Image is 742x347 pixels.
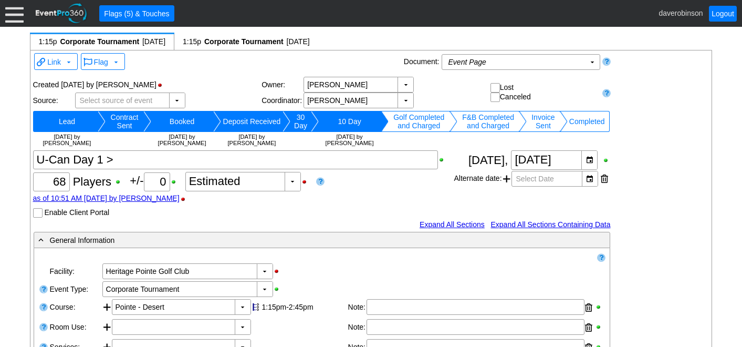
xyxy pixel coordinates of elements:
td: Change status to Golf Completed and Charged [389,111,450,132]
div: General Information [36,234,565,246]
span: daverobinson [659,8,703,17]
div: Remove this date [601,171,608,187]
a: Logout [709,6,737,22]
img: EventPro360 [34,2,89,25]
td: [DATE] by [PERSON_NAME] [36,132,98,148]
span: Corporate Tournament [203,36,285,47]
td: Change status to Deposit Received [221,111,283,132]
a: as of 10:51 AM [DATE] by [PERSON_NAME] [33,194,180,202]
a: Expand All Sections Containing Data [490,220,610,229]
span: +/- [130,174,185,187]
div: Show Plus/Minus Count when printing; click to hide Plus/Minus Count when printing. [170,178,182,186]
span: [DATE] [287,37,310,46]
td: Change status to Completed [568,111,607,132]
span: Select source of event [78,93,155,108]
div: Remove room [585,320,592,335]
div: Facility: [49,262,101,280]
span: 1:15p [39,37,57,46]
div: Note: [348,299,367,316]
div: Show Event Type when printing; click to hide Event Type when printing. [273,285,285,293]
span: Flags (5) & Touches [102,8,171,19]
div: Note: [348,319,367,336]
div: Coordinator: [262,96,304,105]
div: 1:15pm-2:45pm [262,303,346,311]
div: Course: [49,298,101,318]
div: Show Room Use when printing; click to hide Room Use when printing. [595,323,604,331]
div: Add course [102,299,112,317]
div: Show Course when printing; click to hide Course when printing. [595,303,604,311]
span: Link [47,58,61,66]
span: Flag [94,58,108,66]
td: Change status to Contract Sent [106,111,143,132]
div: Room Use: [49,318,101,338]
div: Created [DATE] by [PERSON_NAME] [33,77,262,93]
div: Add room [102,319,112,337]
td: Change status to 30 Day [290,111,310,132]
span: Players [73,175,111,188]
label: Enable Client Portal [44,208,109,217]
span: Add another alternate date [503,171,510,187]
span: 1:15p [183,37,201,46]
div: Hide Guest Count Status when printing; click to show Guest Count Status when printing. [301,178,313,186]
span: Link [37,56,73,67]
span: Select Date [514,171,556,186]
span: [DATE], [468,154,508,167]
td: Change status to 10 Day [319,111,381,132]
div: Show this item on timeline; click to toggle [251,299,260,315]
td: Change status to F&B Completed and Charged [457,111,519,132]
td: [DATE] by [PERSON_NAME] [221,132,283,148]
div: Menu: Click or 'Crtl+M' to toggle menu open/close [5,4,24,23]
div: Owner: [262,80,304,89]
div: Alternate date: [454,170,610,188]
div: Show Event Date when printing; click to hide Event Date when printing. [602,157,611,164]
span: Flag [83,56,120,67]
span: Edit title [59,36,140,47]
a: Expand All Sections [420,220,485,229]
div: Show Guest Count when printing; click to hide Guest Count when printing. [114,178,127,186]
div: Show Event Title when printing; click to hide Event Title when printing. [438,156,450,164]
div: Lost Canceled [490,83,598,103]
div: Remove course [585,300,592,315]
span: General Information [50,236,115,244]
td: [DATE] by [PERSON_NAME] [319,132,381,148]
div: Hide Facility when printing; click to show Facility when printing. [273,268,285,275]
div: Hide Status Bar when printing; click to show Status Bar when printing. [156,81,169,89]
td: Change status to Lead [36,111,98,132]
i: Event Page [448,58,486,66]
div: Document: [402,54,442,72]
div: Hide Guest Count Stamp when printing; click to show Guest Count Stamp when printing. [180,196,192,203]
td: Change status to Invoice Sent [527,111,560,132]
div: Source: [33,96,75,105]
td: [DATE] by [PERSON_NAME] [151,132,213,148]
span: [DATE] [142,37,165,46]
div: Event Type: [49,280,101,298]
div: Edit start & end times [260,299,347,315]
td: Change status to Booked [151,111,213,132]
